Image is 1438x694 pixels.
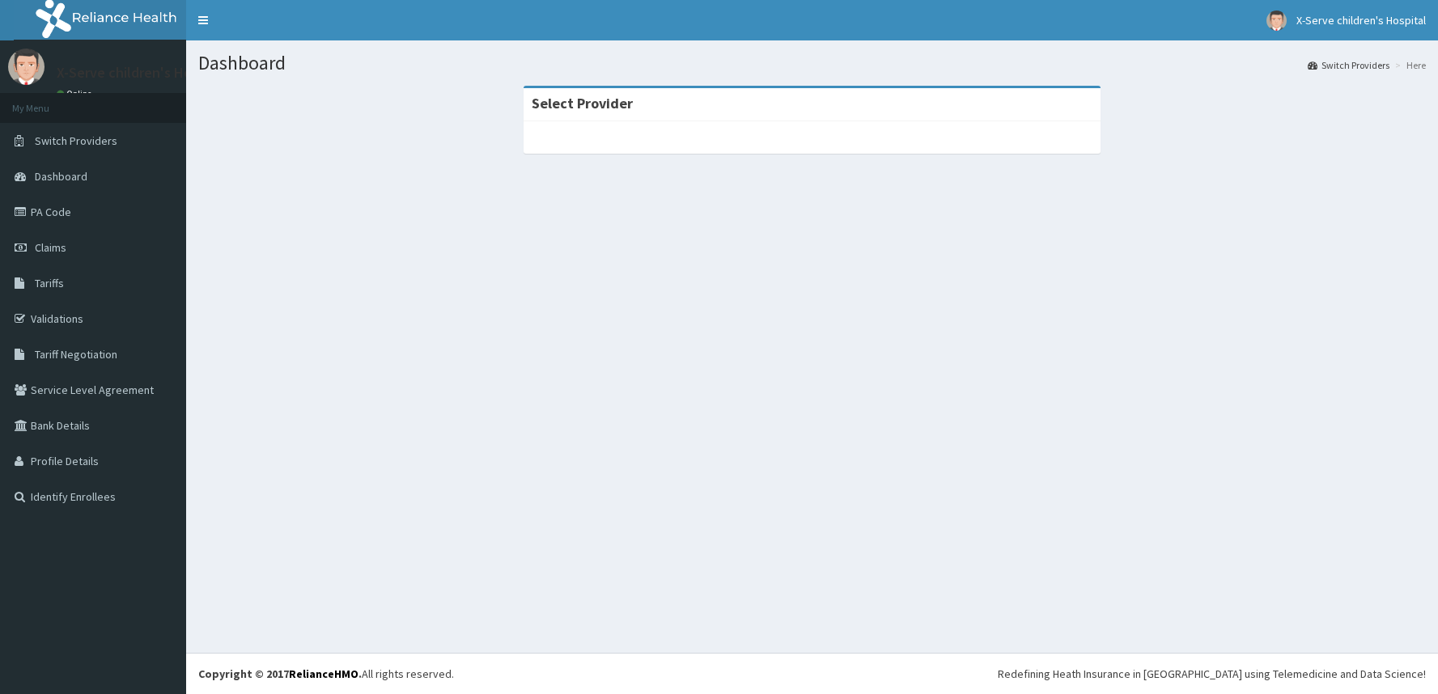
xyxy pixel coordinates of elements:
[998,666,1426,682] div: Redefining Heath Insurance in [GEOGRAPHIC_DATA] using Telemedicine and Data Science!
[8,49,45,85] img: User Image
[1296,13,1426,28] span: X-Serve children's Hospital
[57,66,227,80] p: X-Serve children's Hospital
[1266,11,1287,31] img: User Image
[35,347,117,362] span: Tariff Negotiation
[35,169,87,184] span: Dashboard
[35,276,64,290] span: Tariffs
[532,94,633,112] strong: Select Provider
[35,133,117,148] span: Switch Providers
[1391,58,1426,72] li: Here
[1308,58,1389,72] a: Switch Providers
[186,653,1438,694] footer: All rights reserved.
[198,53,1426,74] h1: Dashboard
[289,666,358,681] a: RelianceHMO
[198,666,362,681] strong: Copyright © 2017 .
[57,88,95,99] a: Online
[35,240,66,255] span: Claims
